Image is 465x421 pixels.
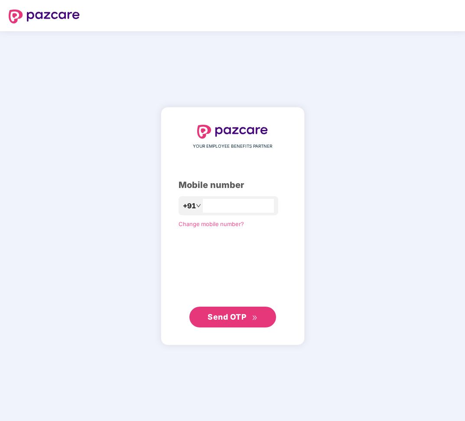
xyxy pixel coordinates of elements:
span: double-right [252,315,257,321]
div: Mobile number [179,178,287,192]
button: Send OTPdouble-right [189,307,276,327]
a: Change mobile number? [179,220,244,227]
span: down [196,203,201,208]
span: Send OTP [208,312,246,321]
span: YOUR EMPLOYEE BENEFITS PARTNER [193,143,272,150]
span: +91 [183,201,196,211]
img: logo [197,125,268,139]
img: logo [9,10,80,23]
